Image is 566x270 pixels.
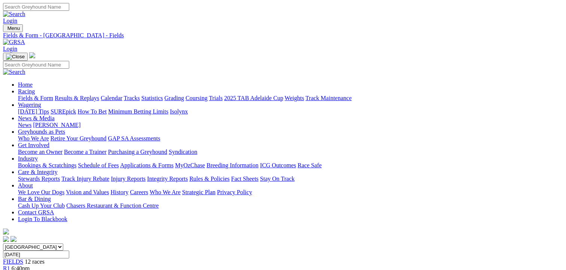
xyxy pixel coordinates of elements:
[186,95,208,101] a: Coursing
[33,122,80,128] a: [PERSON_NAME]
[18,169,58,175] a: Care & Integrity
[170,108,188,115] a: Isolynx
[108,135,160,142] a: GAP SA Assessments
[260,162,296,168] a: ICG Outcomes
[18,95,53,101] a: Fields & Form
[147,176,188,182] a: Integrity Reports
[182,189,215,195] a: Strategic Plan
[18,162,76,168] a: Bookings & Scratchings
[51,108,76,115] a: SUREpick
[18,189,563,196] div: About
[18,128,65,135] a: Greyhounds as Pets
[3,3,69,11] input: Search
[18,155,38,162] a: Industry
[165,95,184,101] a: Grading
[66,189,109,195] a: Vision and Values
[217,189,252,195] a: Privacy Policy
[18,162,563,169] div: Industry
[18,108,49,115] a: [DATE] Tips
[29,52,35,58] img: logo-grsa-white.png
[3,32,563,39] a: Fields & Form - [GEOGRAPHIC_DATA] - Fields
[3,53,28,61] button: Toggle navigation
[285,95,304,101] a: Weights
[18,182,33,189] a: About
[108,108,168,115] a: Minimum Betting Limits
[206,162,258,168] a: Breeding Information
[18,108,563,115] div: Wagering
[224,95,283,101] a: 2025 TAB Adelaide Cup
[120,162,174,168] a: Applications & Forms
[18,149,563,155] div: Get Involved
[130,189,148,195] a: Careers
[3,11,25,18] img: Search
[3,46,17,52] a: Login
[150,189,181,195] a: Who We Are
[18,142,49,148] a: Get Involved
[3,18,17,24] a: Login
[18,189,64,195] a: We Love Our Dogs
[10,236,16,242] img: twitter.svg
[3,69,25,75] img: Search
[3,24,23,32] button: Toggle navigation
[18,176,60,182] a: Stewards Reports
[18,202,65,209] a: Cash Up Your Club
[18,209,54,215] a: Contact GRSA
[78,162,119,168] a: Schedule of Fees
[7,25,20,31] span: Menu
[3,39,25,46] img: GRSA
[18,95,563,102] div: Racing
[189,176,230,182] a: Rules & Policies
[18,102,41,108] a: Wagering
[3,258,23,265] a: FIELDS
[18,202,563,209] div: Bar & Dining
[78,108,107,115] a: How To Bet
[209,95,223,101] a: Trials
[18,81,33,88] a: Home
[51,135,107,142] a: Retire Your Greyhound
[18,196,51,202] a: Bar & Dining
[141,95,163,101] a: Statistics
[18,149,62,155] a: Become an Owner
[101,95,122,101] a: Calendar
[124,95,140,101] a: Tracks
[175,162,205,168] a: MyOzChase
[108,149,167,155] a: Purchasing a Greyhound
[3,251,69,258] input: Select date
[66,202,159,209] a: Chasers Restaurant & Function Centre
[3,236,9,242] img: facebook.svg
[110,189,128,195] a: History
[25,258,45,265] span: 12 races
[3,61,69,69] input: Search
[18,135,563,142] div: Greyhounds as Pets
[231,176,258,182] a: Fact Sheets
[55,95,99,101] a: Results & Replays
[260,176,294,182] a: Stay On Track
[18,176,563,182] div: Care & Integrity
[18,122,563,128] div: News & Media
[18,115,55,121] a: News & Media
[18,216,67,222] a: Login To Blackbook
[297,162,321,168] a: Race Safe
[18,135,49,142] a: Who We Are
[61,176,109,182] a: Track Injury Rebate
[169,149,197,155] a: Syndication
[3,229,9,235] img: logo-grsa-white.png
[18,88,35,94] a: Racing
[18,122,31,128] a: News
[306,95,352,101] a: Track Maintenance
[64,149,107,155] a: Become a Trainer
[6,54,25,60] img: Close
[111,176,146,182] a: Injury Reports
